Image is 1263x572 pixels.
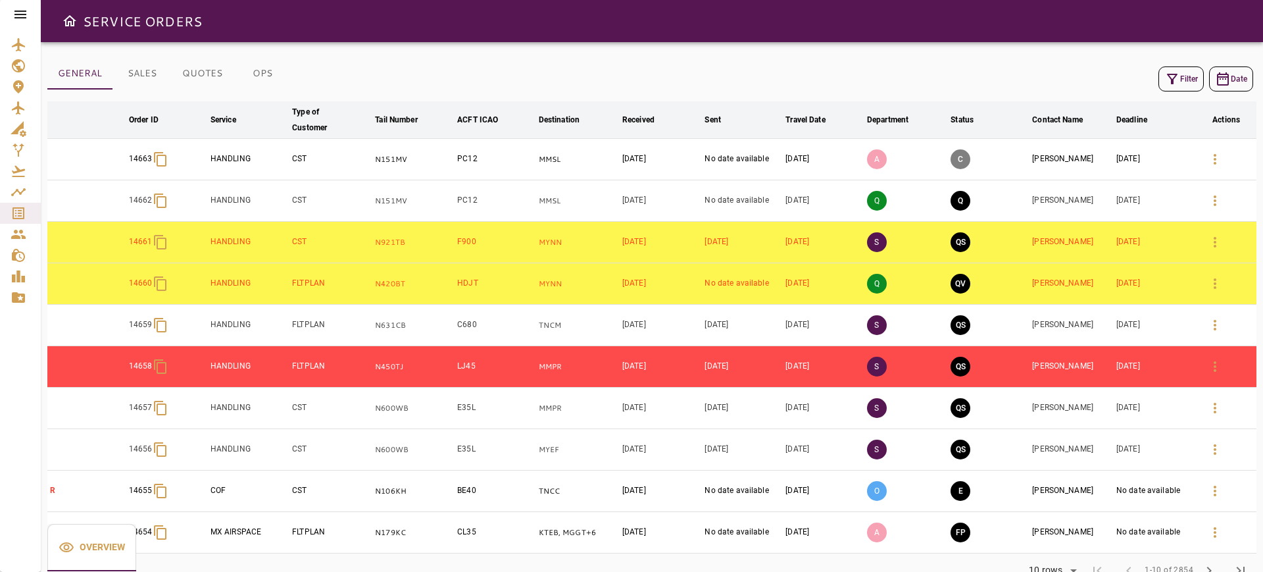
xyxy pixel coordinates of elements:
p: 14657 [129,402,153,413]
td: HDJT [455,263,535,305]
span: Order ID [129,112,176,128]
p: 14663 [129,153,153,165]
button: QUOTE SENT [951,315,970,335]
td: [DATE] [1114,346,1196,388]
td: No date available [702,180,783,222]
td: [PERSON_NAME] [1029,471,1114,512]
td: [DATE] [620,222,703,263]
td: HANDLING [208,305,289,346]
td: [DATE] [1114,222,1196,263]
p: MMPR [539,403,617,414]
span: Tail Number [375,112,434,128]
p: MYEF [539,444,617,455]
td: [DATE] [783,305,864,346]
td: PC12 [455,139,535,180]
td: [DATE] [702,305,783,346]
button: Details [1199,475,1231,507]
p: 14655 [129,485,153,496]
p: 14658 [129,361,153,372]
td: [PERSON_NAME] [1029,139,1114,180]
td: HANDLING [208,388,289,429]
td: CST [289,388,372,429]
button: FINAL PREPARATION [951,523,970,542]
td: [DATE] [783,180,864,222]
td: CST [289,180,372,222]
td: [DATE] [702,222,783,263]
td: [DATE] [1114,305,1196,346]
td: [DATE] [620,139,703,180]
p: MMSL [539,195,617,207]
div: ACFT ICAO [457,112,498,128]
p: TNCC [539,486,617,497]
td: FLTPLAN [289,346,372,388]
td: No date available [702,512,783,554]
td: [DATE] [620,305,703,346]
p: S [867,357,887,377]
td: [DATE] [702,346,783,388]
p: N106KH [375,486,452,497]
p: Q [867,191,887,211]
p: N631CB [375,320,452,331]
button: QUOTE SENT [951,440,970,459]
td: [DATE] [620,429,703,471]
p: 14660 [129,278,153,289]
td: [PERSON_NAME] [1029,222,1114,263]
td: [PERSON_NAME] [1029,305,1114,346]
button: GENERAL [47,58,112,90]
td: CST [289,139,372,180]
td: No date available [702,139,783,180]
td: [DATE] [1114,388,1196,429]
td: [DATE] [783,512,864,554]
button: Open drawer [57,8,83,34]
td: COF [208,471,289,512]
div: Contact Name [1032,112,1083,128]
button: Date [1209,66,1253,91]
span: Contact Name [1032,112,1100,128]
td: BE40 [455,471,535,512]
h6: SERVICE ORDERS [83,11,202,32]
td: E35L [455,388,535,429]
p: MMPR [539,361,617,373]
p: S [867,398,887,418]
span: Department [867,112,926,128]
button: Filter [1158,66,1204,91]
td: [DATE] [1114,263,1196,305]
p: O [867,481,887,501]
div: Order ID [129,112,159,128]
td: [DATE] [620,263,703,305]
td: [DATE] [1114,180,1196,222]
p: KTEB, MGGT, KTEB, MGGT, KTEB, MGGT, KTEB, MGGT [539,527,617,538]
td: CL35 [455,512,535,554]
td: [PERSON_NAME] [1029,388,1114,429]
td: HANDLING [208,180,289,222]
button: Details [1199,226,1231,258]
td: [DATE] [783,471,864,512]
td: F900 [455,222,535,263]
td: [DATE] [702,388,783,429]
span: Destination [539,112,597,128]
td: HANDLING [208,139,289,180]
p: 14654 [129,527,153,538]
button: EXECUTION [951,481,970,501]
td: [PERSON_NAME] [1029,263,1114,305]
td: [DATE] [783,388,864,429]
p: MYNN [539,237,617,248]
p: MMSL [539,154,617,165]
td: CST [289,429,372,471]
td: [DATE] [1114,139,1196,180]
td: [PERSON_NAME] [1029,346,1114,388]
td: HANDLING [208,429,289,471]
div: Department [867,112,908,128]
button: Details [1199,434,1231,465]
div: Deadline [1116,112,1147,128]
p: N151MV [375,195,452,207]
span: Deadline [1116,112,1164,128]
td: [DATE] [1114,429,1196,471]
p: 14659 [129,319,153,330]
td: [DATE] [783,346,864,388]
div: Service [210,112,236,128]
button: Details [1199,392,1231,424]
button: Overview [47,524,136,571]
td: LJ45 [455,346,535,388]
td: [DATE] [783,222,864,263]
